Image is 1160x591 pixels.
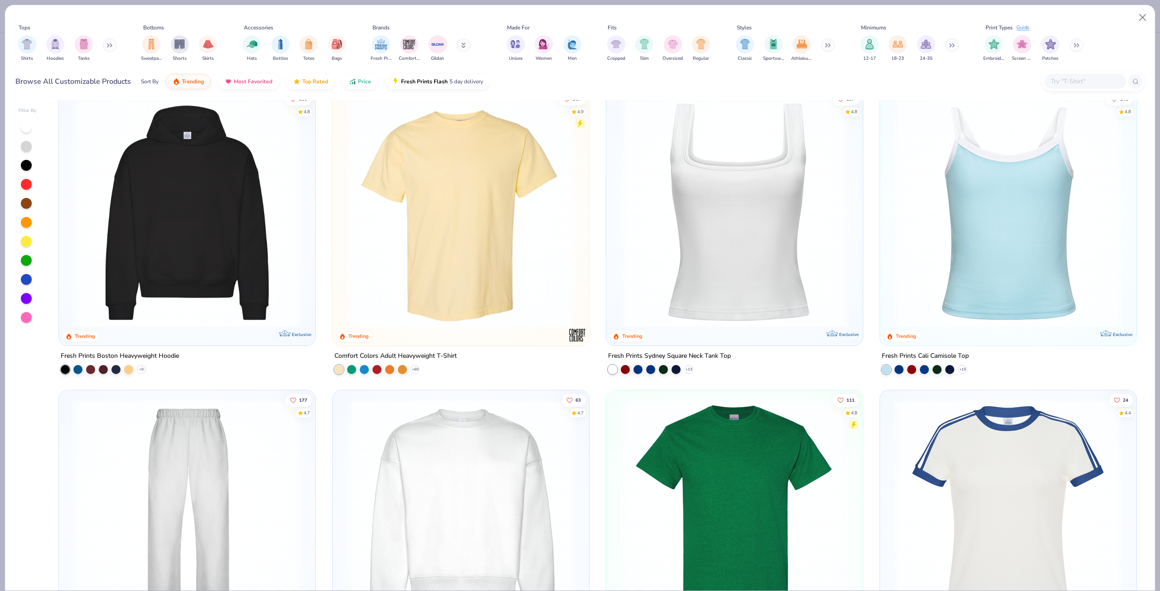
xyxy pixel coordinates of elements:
div: Bottoms [143,24,164,32]
span: Hoodies [47,55,64,62]
div: filter for Shorts [171,35,189,62]
img: 24-35 Image [921,39,931,49]
div: filter for Men [563,35,581,62]
span: Women [536,55,552,62]
div: filter for Oversized [662,35,683,62]
span: + 15 [959,366,966,372]
img: Comfort Colors logo [568,326,586,344]
button: filter button [607,35,625,62]
div: filter for Sportswear [763,35,784,62]
img: Athleisure Image [797,39,807,49]
button: filter button [141,35,162,62]
img: 94a2aa95-cd2b-4983-969b-ecd512716e9a [615,98,854,327]
img: Comfort Colors Image [402,38,416,51]
div: Guide [1016,24,1029,32]
img: Skirts Image [203,39,213,49]
div: filter for Slim [635,35,653,62]
button: filter button [507,35,525,62]
button: filter button [18,35,36,62]
span: 18-23 [891,55,904,62]
img: Fresh Prints Image [374,38,388,51]
img: Bags Image [332,39,342,49]
div: Accessories [244,24,273,32]
button: filter button [199,35,217,62]
span: Patches [1042,55,1058,62]
input: Try "T-Shirt" [1050,76,1120,86]
button: filter button [917,35,935,62]
div: Fits [608,24,617,32]
div: filter for Comfort Colors [399,35,420,62]
button: filter button [889,35,907,62]
span: Embroidery [983,55,1004,62]
img: Unisex Image [510,39,521,49]
div: 4.7 [577,409,584,416]
span: + 13 [685,366,692,372]
img: Oversized Image [667,39,678,49]
span: Exclusive [1112,331,1132,337]
img: Slim Image [639,39,649,49]
img: Sportswear Image [768,39,778,49]
button: Price [342,74,378,89]
div: filter for Unisex [507,35,525,62]
div: Made For [507,24,530,32]
span: Hats [247,55,257,62]
button: filter button [46,35,64,62]
span: Skirts [202,55,214,62]
span: 287 [846,96,855,101]
img: flash.gif [392,78,399,85]
span: 248 [1120,96,1128,101]
span: Comfort Colors [399,55,420,62]
span: + 9 [139,366,144,372]
span: 24-35 [920,55,933,62]
span: 63 [575,398,581,402]
img: Regular Image [696,39,706,49]
div: Fresh Prints Cali Camisole Top [882,350,969,361]
span: + 60 [412,366,419,372]
img: e55d29c3-c55d-459c-bfd9-9b1c499ab3c6 [580,98,818,327]
span: Shorts [173,55,187,62]
span: 24 [1123,398,1128,402]
button: Most Favorited [218,74,279,89]
span: Regular [693,55,709,62]
img: TopRated.gif [293,78,300,85]
div: filter for Hoodies [46,35,64,62]
button: filter button [271,35,290,62]
div: filter for Regular [692,35,710,62]
button: filter button [171,35,189,62]
button: filter button [371,35,391,62]
button: filter button [399,35,420,62]
span: Sportswear [763,55,784,62]
div: filter for Tanks [75,35,93,62]
img: Embroidery Image [989,39,999,49]
img: Men Image [567,39,577,49]
img: trending.gif [173,78,180,85]
button: filter button [300,35,318,62]
span: Gildan [431,55,444,62]
button: Close [1134,9,1151,26]
img: Hoodies Image [50,39,60,49]
img: 029b8af0-80e6-406f-9fdc-fdf898547912 [342,98,580,327]
button: filter button [1012,35,1033,62]
span: Cropped [607,55,625,62]
div: filter for Women [535,35,553,62]
span: 111 [846,398,855,402]
div: Fresh Prints Boston Heavyweight Hoodie [61,350,179,361]
img: Cropped Image [611,39,621,49]
div: filter for Sweatpants [141,35,162,62]
button: filter button [563,35,581,62]
button: filter button [662,35,683,62]
div: Minimums [861,24,886,32]
button: Like [833,92,859,105]
img: Classic Image [740,39,750,49]
button: Like [833,394,859,406]
div: filter for Patches [1041,35,1059,62]
div: filter for 12-17 [860,35,879,62]
button: filter button [791,35,812,62]
button: filter button [328,35,346,62]
button: Like [286,394,312,406]
span: Slim [640,55,649,62]
button: Like [1107,92,1133,105]
span: Bags [332,55,342,62]
img: 91acfc32-fd48-4d6b-bdad-a4c1a30ac3fc [68,98,306,327]
img: Tanks Image [79,39,89,49]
